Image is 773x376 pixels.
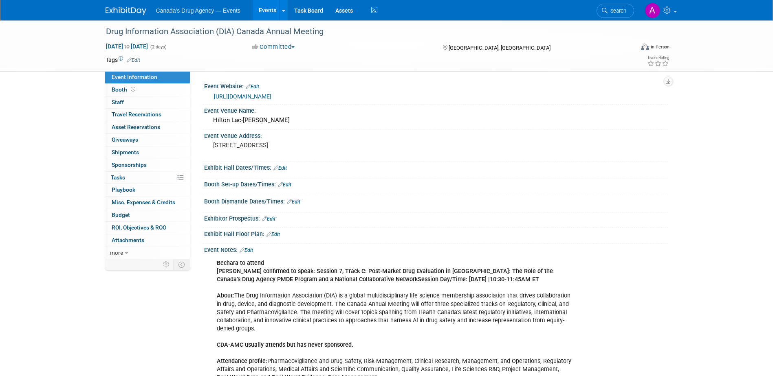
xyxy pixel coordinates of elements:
[645,3,660,18] img: Andrea Tiwari
[204,80,668,91] div: Event Website:
[105,96,190,109] a: Staff
[105,159,190,171] a: Sponsorships
[262,216,275,222] a: Edit
[173,259,190,270] td: Toggle Event Tabs
[105,209,190,221] a: Budget
[449,45,551,51] span: [GEOGRAPHIC_DATA], [GEOGRAPHIC_DATA]
[112,186,135,193] span: Playbook
[240,247,253,253] a: Edit
[204,228,668,238] div: Exhibit Hall Floor Plan:
[246,84,259,90] a: Edit
[641,44,649,50] img: Format-Inperson.png
[105,172,190,184] a: Tasks
[112,149,139,155] span: Shipments
[112,111,161,118] span: Travel Reservations
[608,8,626,14] span: Search
[105,121,190,133] a: Asset Reservations
[105,146,190,159] a: Shipments
[266,232,280,237] a: Edit
[159,259,174,270] td: Personalize Event Tab Strip
[647,56,669,60] div: Event Rating
[105,71,190,83] a: Event Information
[112,212,130,218] span: Budget
[112,162,147,168] span: Sponsorships
[217,268,553,283] b: [PERSON_NAME] confirmed to speak: Session 7, Track C: Post-Market Drug Evaluation in [GEOGRAPHIC_...
[249,43,298,51] button: Committed
[112,199,175,205] span: Misc. Expenses & Credits
[156,7,240,14] span: Canada's Drug Agency — Events
[105,197,190,209] a: Misc. Expenses & Credits
[210,114,662,127] div: Hilton Lac-[PERSON_NAME]
[150,44,167,50] span: (2 days)
[213,142,388,149] pre: [STREET_ADDRESS]
[112,86,137,93] span: Booth
[106,56,140,64] td: Tags
[204,105,668,115] div: Event Venue Name:
[217,358,267,365] b: Attendance profile:
[105,247,190,259] a: more
[112,224,166,231] span: ROI, Objectives & ROO
[287,199,300,205] a: Edit
[105,134,190,146] a: Giveaways
[103,24,622,39] div: Drug Information Association (DIA) Canada Annual Meeting
[112,136,138,143] span: Giveaways
[112,74,157,80] span: Event Information
[217,341,353,348] b: CDA-AMC usually attends but has never sponsored.
[214,93,271,100] a: [URL][DOMAIN_NAME]
[106,43,148,50] span: [DATE] [DATE]
[112,124,160,130] span: Asset Reservations
[105,109,190,121] a: Travel Reservations
[217,292,234,299] b: About:
[586,42,670,55] div: Event Format
[112,99,124,105] span: Staff
[204,195,668,206] div: Booth Dismantle Dates/Times:
[106,7,146,15] img: ExhibitDay
[650,44,669,50] div: In-Person
[273,165,287,171] a: Edit
[204,244,668,254] div: Event Notes:
[105,234,190,247] a: Attachments
[278,182,291,188] a: Edit
[105,222,190,234] a: ROI, Objectives & ROO
[105,84,190,96] a: Booth
[129,86,137,92] span: Booth not reserved yet
[112,237,144,243] span: Attachments
[127,57,140,63] a: Edit
[123,43,131,50] span: to
[111,174,125,181] span: Tasks
[204,130,668,140] div: Event Venue Address:
[105,184,190,196] a: Playbook
[217,260,264,267] b: Bechara to attend
[204,178,668,189] div: Booth Set-up Dates/Times:
[110,249,123,256] span: more
[204,162,668,172] div: Exhibit Hall Dates/Times:
[597,4,634,18] a: Search
[204,212,668,223] div: Exhibitor Prospectus:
